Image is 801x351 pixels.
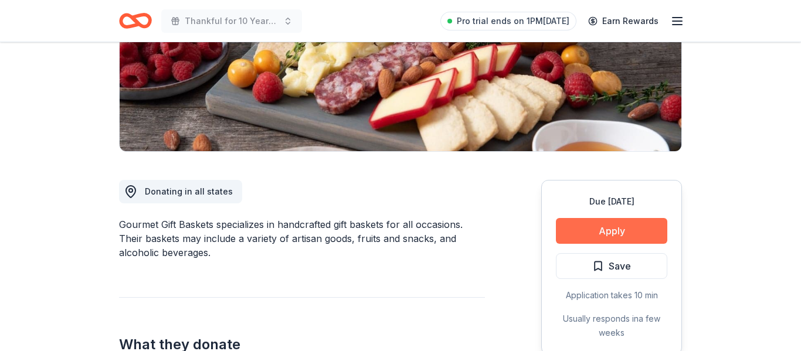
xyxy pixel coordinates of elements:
[161,9,302,33] button: Thankful for 10 Years Gala Fundraiser
[581,11,666,32] a: Earn Rewards
[185,14,279,28] span: Thankful for 10 Years Gala Fundraiser
[609,258,631,274] span: Save
[556,195,667,209] div: Due [DATE]
[556,218,667,244] button: Apply
[556,253,667,279] button: Save
[440,12,576,30] a: Pro trial ends on 1PM[DATE]
[145,186,233,196] span: Donating in all states
[119,217,485,260] div: Gourmet Gift Baskets specializes in handcrafted gift baskets for all occasions. Their baskets may...
[457,14,569,28] span: Pro trial ends on 1PM[DATE]
[556,288,667,302] div: Application takes 10 min
[119,7,152,35] a: Home
[556,312,667,340] div: Usually responds in a few weeks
